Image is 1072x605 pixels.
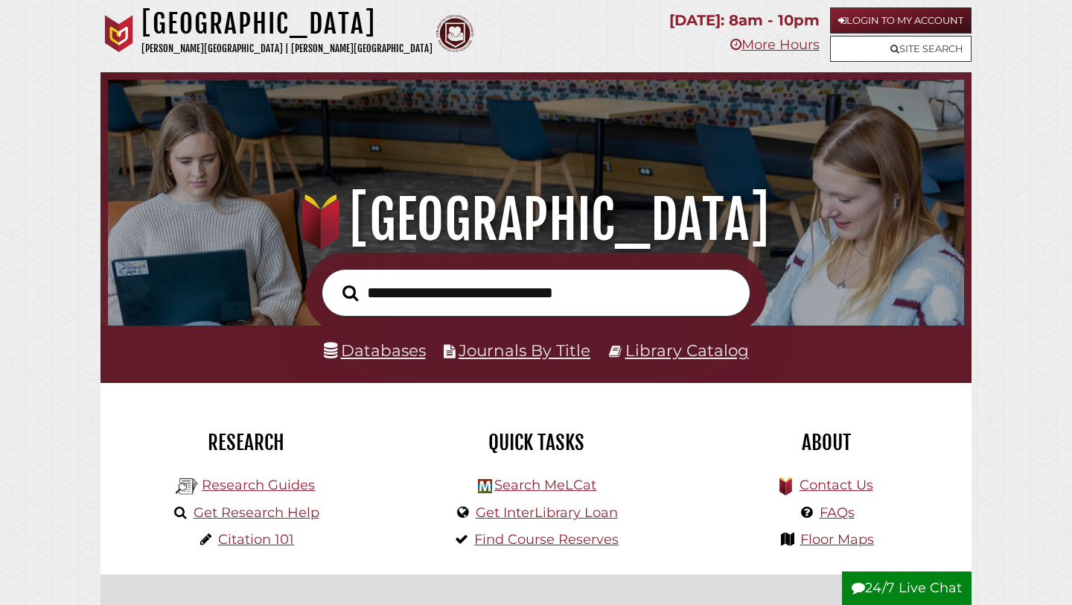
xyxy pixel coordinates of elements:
[669,7,820,34] p: [DATE]: 8am - 10pm
[692,430,960,455] h2: About
[176,475,198,498] img: Hekman Library Logo
[124,187,948,253] h1: [GEOGRAPHIC_DATA]
[476,504,618,521] a: Get InterLibrary Loan
[342,284,358,301] i: Search
[800,531,874,548] a: Floor Maps
[800,477,873,493] a: Contact Us
[141,40,433,57] p: [PERSON_NAME][GEOGRAPHIC_DATA] | [PERSON_NAME][GEOGRAPHIC_DATA]
[830,7,971,34] a: Login to My Account
[494,477,596,493] a: Search MeLCat
[402,430,670,455] h2: Quick Tasks
[194,504,319,521] a: Get Research Help
[202,477,315,493] a: Research Guides
[436,15,473,52] img: Calvin Theological Seminary
[830,36,971,62] a: Site Search
[459,340,590,360] a: Journals By Title
[335,281,366,305] button: Search
[112,430,380,455] h2: Research
[218,531,294,548] a: Citation 101
[324,340,426,360] a: Databases
[100,15,138,52] img: Calvin University
[141,7,433,40] h1: [GEOGRAPHIC_DATA]
[625,340,749,360] a: Library Catalog
[478,479,492,493] img: Hekman Library Logo
[474,531,619,548] a: Find Course Reserves
[820,504,855,521] a: FAQs
[730,37,820,53] a: More Hours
